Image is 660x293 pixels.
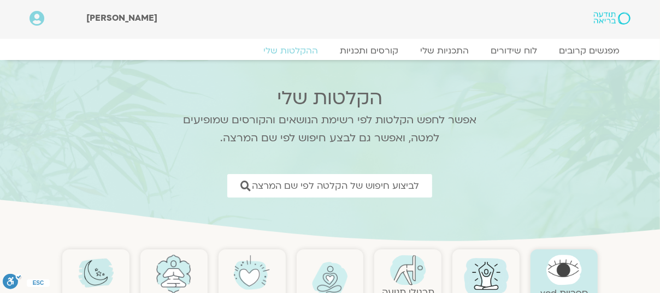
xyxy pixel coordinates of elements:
span: [PERSON_NAME] [87,12,158,24]
a: מפגשים קרובים [548,45,630,56]
nav: Menu [30,45,630,56]
span: לביצוע חיפוש של הקלטה לפי שם המרצה [252,181,419,191]
a: קורסים ותכניות [329,45,409,56]
p: אפשר לחפש הקלטות לפי רשימת הנושאים והקורסים שמופיעים למטה, ואפשר גם לבצע חיפוש לפי שם המרצה. [169,111,491,147]
a: לביצוע חיפוש של הקלטה לפי שם המרצה [227,174,432,198]
a: לוח שידורים [480,45,548,56]
h2: הקלטות שלי [169,87,491,109]
a: התכניות שלי [409,45,480,56]
a: ההקלטות שלי [252,45,329,56]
